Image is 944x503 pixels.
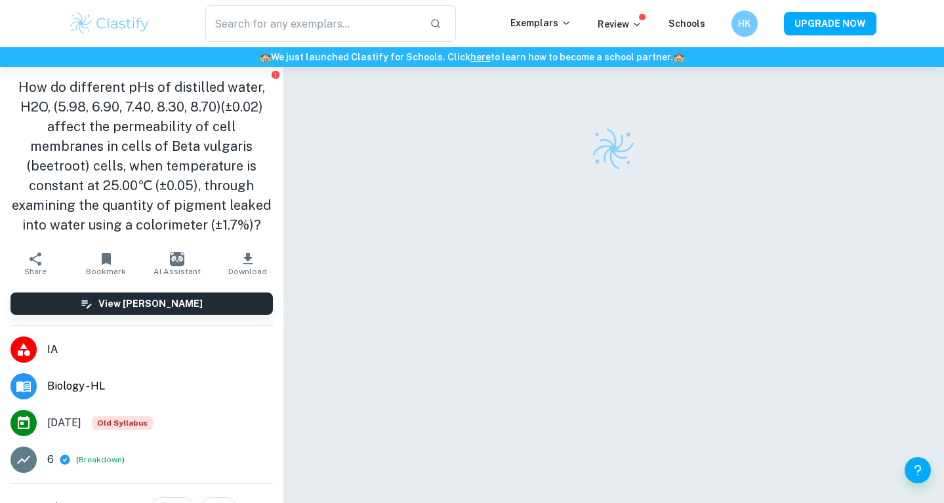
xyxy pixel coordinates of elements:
[47,342,273,357] span: IA
[213,245,283,282] button: Download
[470,52,491,62] a: here
[24,267,47,276] span: Share
[10,77,273,235] h1: How do different pHs of distilled water, H2O, (5.98, 6.90, 7.40, 8.30, 8.70)(±0.02) affect the pe...
[76,454,125,466] span: ( )
[205,5,420,42] input: Search for any exemplars...
[668,18,705,29] a: Schools
[142,245,213,282] button: AI Assistant
[68,10,152,37] img: Clastify logo
[47,415,81,431] span: [DATE]
[260,52,271,62] span: 🏫
[79,454,122,466] button: Breakdown
[170,252,184,266] img: AI Assistant
[905,457,931,483] button: Help and Feedback
[590,126,636,172] img: Clastify logo
[3,50,941,64] h6: We just launched Clastify for Schools. Click to learn how to become a school partner.
[92,416,153,430] span: Old Syllabus
[154,267,201,276] span: AI Assistant
[737,16,752,31] h6: HK
[510,16,571,30] p: Exemplars
[598,17,642,31] p: Review
[86,267,126,276] span: Bookmark
[228,267,267,276] span: Download
[673,52,684,62] span: 🏫
[98,296,203,311] h6: View [PERSON_NAME]
[271,70,281,79] button: Report issue
[731,10,758,37] button: HK
[92,416,153,430] div: Starting from the May 2025 session, the Biology IA requirements have changed. It's OK to refer to...
[784,12,876,35] button: UPGRADE NOW
[10,292,273,315] button: View [PERSON_NAME]
[47,378,273,394] span: Biology - HL
[47,452,54,468] p: 6
[71,245,142,282] button: Bookmark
